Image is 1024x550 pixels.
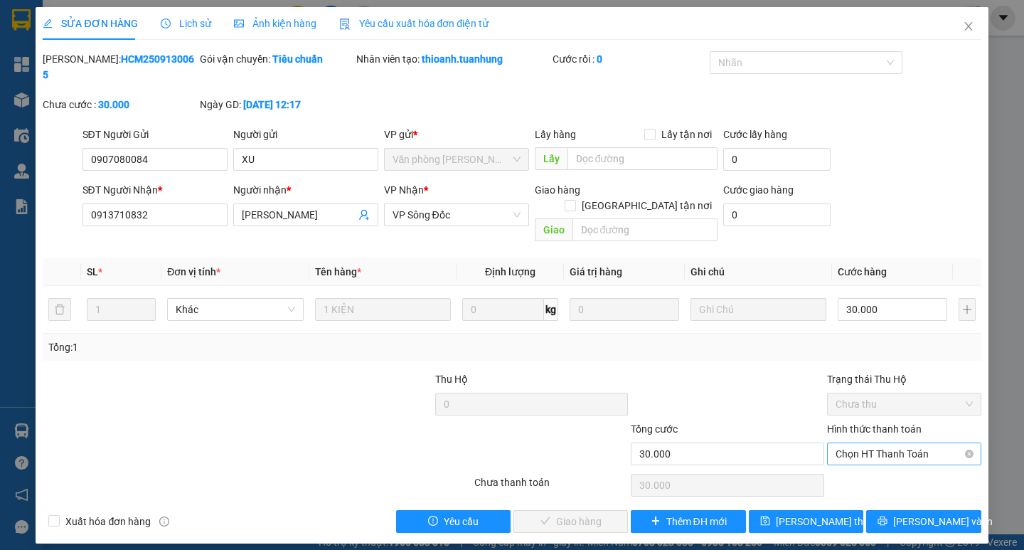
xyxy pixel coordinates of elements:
span: Giao hàng [535,184,580,196]
span: Lấy hàng [535,129,576,140]
span: Tên hàng [315,266,361,277]
img: icon [339,18,351,30]
div: SĐT Người Gửi [82,127,228,142]
span: VP Nhận [384,184,424,196]
input: Dọc đường [572,218,718,241]
span: Chưa thu [836,393,973,415]
span: close [963,21,974,32]
span: close-circle [965,450,974,458]
span: Giá trị hàng [570,266,622,277]
input: 0 [570,298,679,321]
button: checkGiao hàng [513,510,628,533]
b: 30.000 [98,99,129,110]
input: Cước lấy hàng [723,148,831,171]
input: Ghi Chú [690,298,826,321]
span: Giao [535,218,572,241]
span: kg [544,298,558,321]
div: Tổng: 1 [48,339,396,355]
span: Yêu cầu [444,514,479,529]
div: VP gửi [384,127,529,142]
span: SL [87,266,98,277]
span: Đơn vị tính [167,266,220,277]
span: Ảnh kiện hàng [234,18,316,29]
span: Thêm ĐH mới [666,514,727,529]
span: Tổng cước [631,423,678,435]
th: Ghi chú [685,258,832,286]
span: [PERSON_NAME] thay đổi [776,514,890,529]
b: [DATE] 12:17 [243,99,301,110]
button: printer[PERSON_NAME] và In [866,510,981,533]
span: exclamation-circle [428,516,438,527]
button: Close [949,7,988,47]
span: Lịch sử [161,18,211,29]
span: Văn phòng Hồ Chí Minh [393,149,521,170]
div: [PERSON_NAME]: [43,51,197,83]
button: plus [959,298,976,321]
span: Yêu cầu xuất hóa đơn điện tử [339,18,489,29]
span: Định lượng [485,266,535,277]
span: Lấy tận nơi [656,127,718,142]
button: save[PERSON_NAME] thay đổi [749,510,863,533]
span: [PERSON_NAME] và In [893,514,993,529]
button: exclamation-circleYêu cầu [396,510,511,533]
span: SỬA ĐƠN HÀNG [43,18,137,29]
span: edit [43,18,53,28]
span: Cước hàng [838,266,887,277]
div: Người gửi [233,127,378,142]
span: picture [234,18,244,28]
button: delete [48,298,71,321]
span: Khác [176,299,294,320]
div: Nhân viên tạo: [356,51,550,67]
span: Thu Hộ [435,374,468,385]
button: plusThêm ĐH mới [631,510,745,533]
div: Chưa cước : [43,97,197,112]
b: thioanh.tuanhung [422,53,503,65]
b: 0 [597,53,602,65]
span: user-add [358,209,370,221]
span: clock-circle [161,18,171,28]
label: Cước giao hàng [723,184,794,196]
div: Gói vận chuyển: [200,51,354,67]
input: Dọc đường [567,147,718,170]
div: Trạng thái Thu Hộ [827,371,981,387]
span: info-circle [159,517,169,527]
label: Cước lấy hàng [723,129,787,140]
span: Xuất hóa đơn hàng [60,514,156,529]
span: Lấy [535,147,567,170]
span: VP Sông Đốc [393,204,521,226]
b: Tiêu chuẩn [272,53,323,65]
div: Người nhận [233,182,378,198]
span: Chọn HT Thanh Toán [836,443,973,465]
div: Ngày GD: [200,97,354,112]
span: save [760,516,770,527]
input: VD: Bàn, Ghế [315,298,451,321]
span: printer [878,516,887,527]
span: [GEOGRAPHIC_DATA] tận nơi [576,198,718,213]
label: Hình thức thanh toán [827,423,922,435]
div: Chưa thanh toán [473,475,630,499]
div: SĐT Người Nhận [82,182,228,198]
div: Cước rồi : [553,51,707,67]
input: Cước giao hàng [723,203,831,226]
span: plus [651,516,661,527]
